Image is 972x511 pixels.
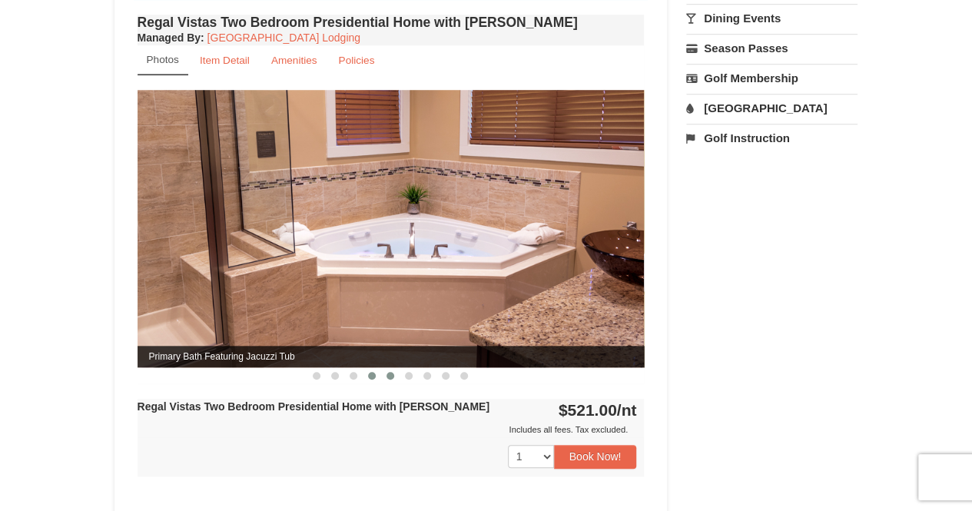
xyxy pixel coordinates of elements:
a: Amenities [261,45,327,75]
button: Book Now! [554,445,637,468]
small: Policies [338,55,374,66]
strong: Regal Vistas Two Bedroom Presidential Home with [PERSON_NAME] [138,400,489,413]
a: [GEOGRAPHIC_DATA] Lodging [207,32,360,44]
small: Amenities [271,55,317,66]
a: Golf Instruction [686,124,858,152]
span: Primary Bath Featuring Jacuzzi Tub [138,346,644,367]
a: Dining Events [686,4,858,32]
a: Item Detail [190,45,260,75]
small: Item Detail [200,55,250,66]
a: [GEOGRAPHIC_DATA] [686,94,858,122]
a: Golf Membership [686,64,858,92]
small: Photos [147,54,179,65]
a: Photos [138,45,188,75]
span: /nt [617,401,637,419]
strong: $521.00 [559,401,637,419]
strong: : [138,32,204,44]
img: Primary Bath Featuring Jacuzzi Tub [138,90,644,367]
div: Includes all fees. Tax excluded. [138,422,637,437]
a: Season Passes [686,34,858,62]
span: Managed By [138,32,201,44]
h4: Regal Vistas Two Bedroom Presidential Home with [PERSON_NAME] [138,15,645,30]
a: Policies [328,45,384,75]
